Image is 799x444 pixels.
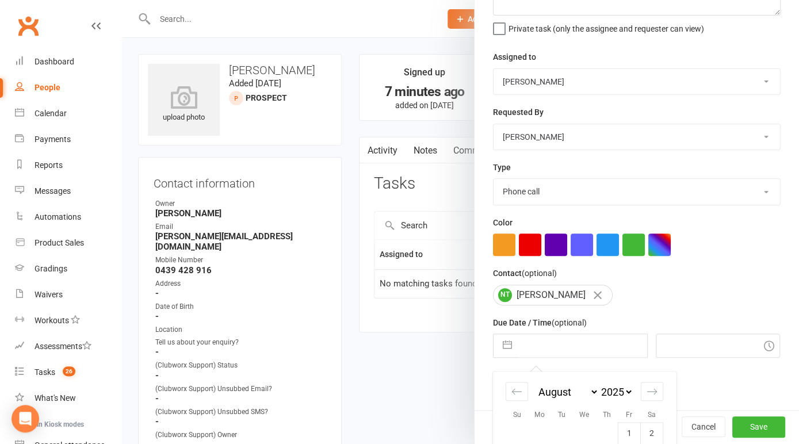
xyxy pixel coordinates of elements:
[35,83,60,92] div: People
[15,308,121,334] a: Workouts
[15,49,121,75] a: Dashboard
[552,318,587,327] small: (optional)
[35,57,74,66] div: Dashboard
[493,285,613,305] div: [PERSON_NAME]
[12,405,39,432] div: Open Intercom Messenger
[509,20,704,33] span: Private task (only the assignee and requester can view)
[498,288,512,302] span: NT
[35,238,84,247] div: Product Sales
[626,411,632,419] small: Fr
[35,393,76,403] div: What's New
[513,411,521,419] small: Su
[522,269,557,278] small: (optional)
[15,230,121,256] a: Product Sales
[648,411,656,419] small: Sa
[14,12,43,40] a: Clubworx
[493,51,536,63] label: Assigned to
[15,359,121,385] a: Tasks 26
[35,290,63,299] div: Waivers
[15,256,121,282] a: Gradings
[35,368,55,377] div: Tasks
[35,316,69,325] div: Workouts
[493,316,587,329] label: Due Date / Time
[15,75,121,101] a: People
[35,342,91,351] div: Assessments
[506,382,528,401] div: Move backward to switch to the previous month.
[579,411,589,419] small: We
[641,382,663,401] div: Move forward to switch to the next month.
[493,216,513,229] label: Color
[35,186,71,196] div: Messages
[15,385,121,411] a: What's New
[558,411,565,419] small: Tu
[493,369,560,381] label: Email preferences
[35,135,71,144] div: Payments
[35,264,67,273] div: Gradings
[493,106,544,118] label: Requested By
[534,411,545,419] small: Mo
[618,422,641,444] td: Friday, August 1, 2025
[493,161,511,174] label: Type
[35,212,81,221] div: Automations
[35,160,63,170] div: Reports
[15,282,121,308] a: Waivers
[732,416,785,437] button: Save
[682,416,725,437] button: Cancel
[15,152,121,178] a: Reports
[35,109,67,118] div: Calendar
[15,127,121,152] a: Payments
[63,366,75,376] span: 26
[493,267,557,280] label: Contact
[15,101,121,127] a: Calendar
[603,411,611,419] small: Th
[15,334,121,359] a: Assessments
[15,204,121,230] a: Automations
[15,178,121,204] a: Messages
[641,422,663,444] td: Saturday, August 2, 2025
